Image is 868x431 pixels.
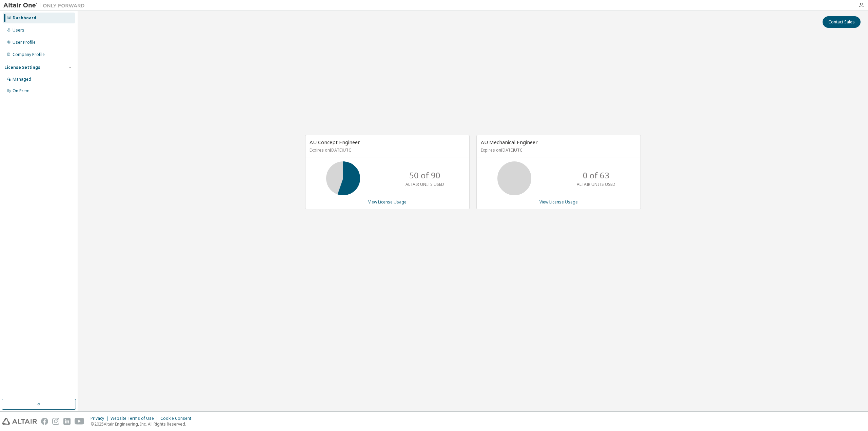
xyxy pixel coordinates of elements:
[406,181,444,187] p: ALTAIR UNITS USED
[13,15,36,21] div: Dashboard
[481,147,635,153] p: Expires on [DATE] UTC
[3,2,88,9] img: Altair One
[310,139,360,145] span: AU Concept Engineer
[13,52,45,57] div: Company Profile
[13,27,24,33] div: Users
[13,77,31,82] div: Managed
[2,418,37,425] img: altair_logo.svg
[52,418,59,425] img: instagram.svg
[13,40,36,45] div: User Profile
[91,421,195,427] p: © 2025 Altair Engineering, Inc. All Rights Reserved.
[583,170,609,181] p: 0 of 63
[13,88,29,94] div: On Prem
[310,147,463,153] p: Expires on [DATE] UTC
[368,199,407,205] a: View License Usage
[577,181,615,187] p: ALTAIR UNITS USED
[41,418,48,425] img: facebook.svg
[111,416,160,421] div: Website Terms of Use
[91,416,111,421] div: Privacy
[63,418,71,425] img: linkedin.svg
[539,199,578,205] a: View License Usage
[160,416,195,421] div: Cookie Consent
[823,16,861,28] button: Contact Sales
[481,139,538,145] span: AU Mechanical Engineer
[4,65,40,70] div: License Settings
[409,170,440,181] p: 50 of 90
[75,418,84,425] img: youtube.svg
